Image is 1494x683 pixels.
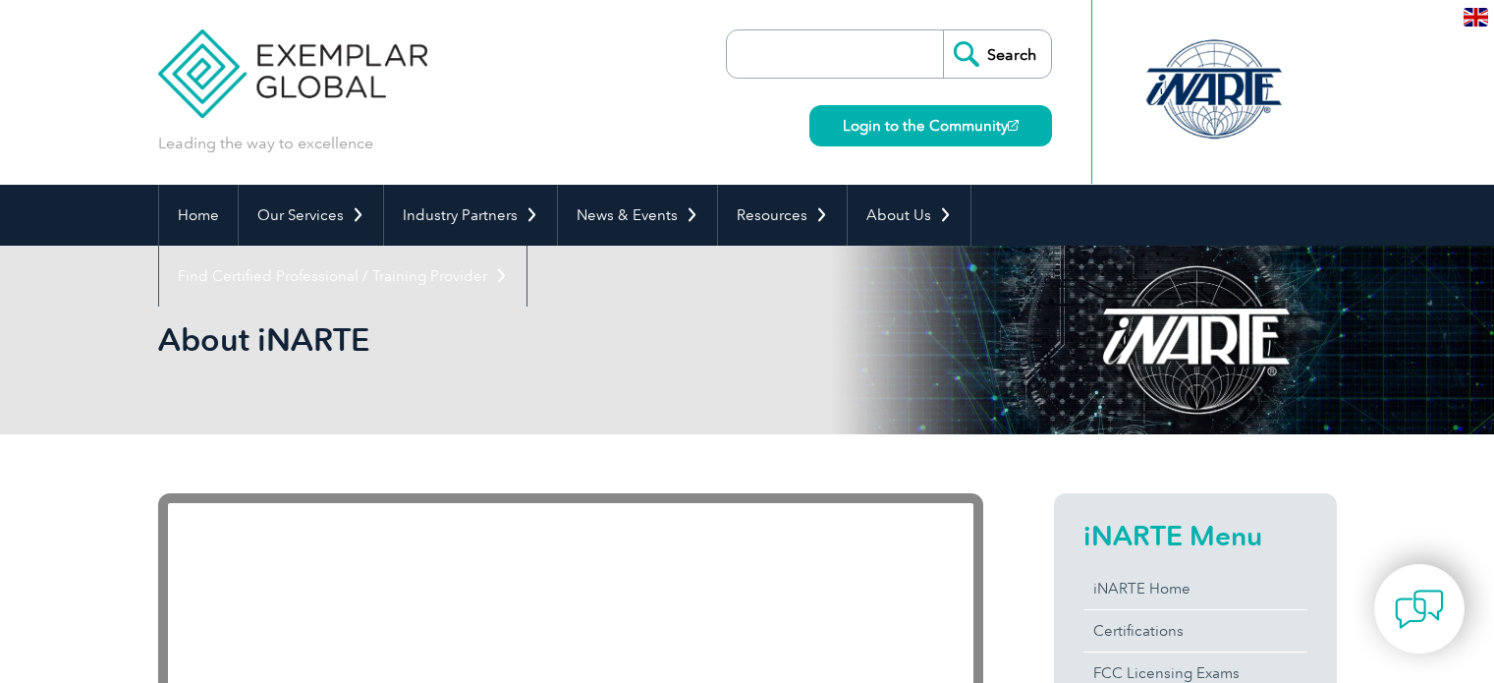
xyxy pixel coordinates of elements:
a: About Us [848,185,970,246]
img: en [1464,8,1488,27]
a: News & Events [558,185,717,246]
a: Home [159,185,238,246]
a: Certifications [1083,610,1307,652]
img: open_square.png [1008,120,1019,131]
a: iNARTE Home [1083,568,1307,609]
h2: iNARTE Menu [1083,520,1307,551]
p: Leading the way to excellence [158,133,373,154]
img: contact-chat.png [1395,585,1444,634]
a: Login to the Community [809,105,1052,146]
a: Resources [718,185,847,246]
a: Find Certified Professional / Training Provider [159,246,526,307]
h2: About iNARTE [158,324,983,356]
input: Search [943,30,1051,78]
a: Industry Partners [384,185,557,246]
a: Our Services [239,185,383,246]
